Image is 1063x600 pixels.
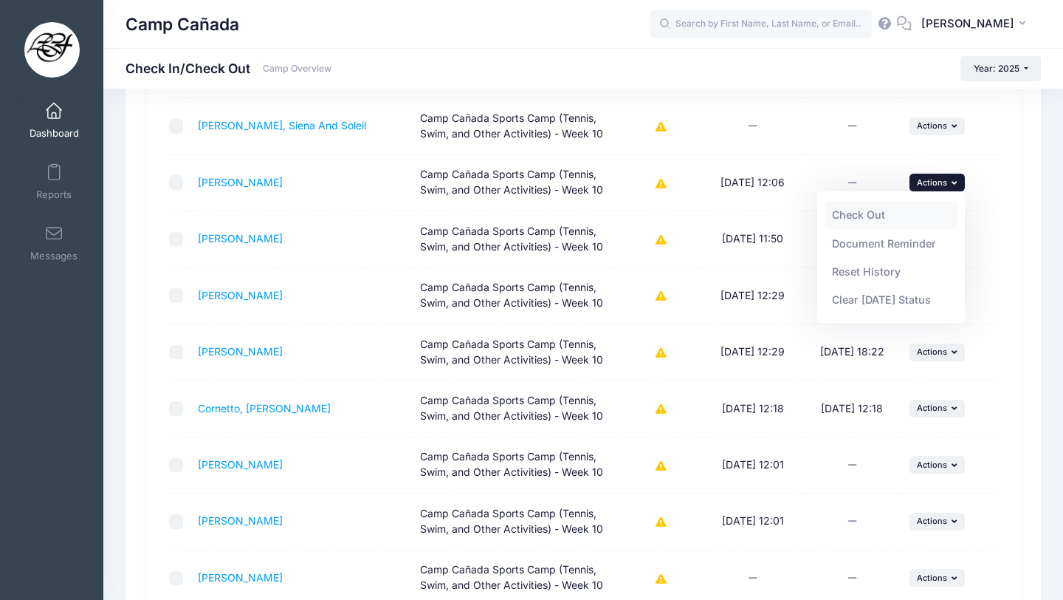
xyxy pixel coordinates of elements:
[198,232,283,245] a: [PERSON_NAME]
[825,229,958,257] a: Document Reminder
[703,437,802,494] td: [DATE] 12:01
[19,217,89,269] a: Messages
[825,201,958,229] a: Check Out
[802,381,902,437] td: [DATE] 12:18
[703,494,802,550] td: [DATE] 12:01
[802,324,902,381] td: [DATE] 18:22
[909,174,966,191] button: Actions
[413,324,620,381] td: Camp Cañada Sports Camp (Tennis, Swim, and Other Activities) - Week 10
[413,437,620,494] td: Camp Cañada Sports Camp (Tennis, Swim, and Other Activities) - Week 10
[917,516,947,526] span: Actions
[917,347,947,357] span: Actions
[198,289,283,301] a: [PERSON_NAME]
[917,177,947,188] span: Actions
[825,286,958,314] a: Clear [DATE] Status
[36,188,72,201] span: Reports
[30,127,79,140] span: Dashboard
[703,267,802,324] td: [DATE] 12:29
[198,176,283,188] a: [PERSON_NAME]
[413,211,620,267] td: Camp Cañada Sports Camp (Tennis, Swim, and Other Activities) - Week 10
[198,402,331,415] a: Cornetto, [PERSON_NAME]
[24,22,80,78] img: Camp Cañada
[198,514,283,527] a: [PERSON_NAME]
[909,569,966,587] button: Actions
[413,381,620,437] td: Camp Cañada Sports Camp (Tennis, Swim, and Other Activities) - Week 10
[198,345,283,358] a: [PERSON_NAME]
[125,61,331,76] h1: Check In/Check Out
[650,10,872,39] input: Search by First Name, Last Name, or Email...
[703,211,802,267] td: [DATE] 11:50
[917,573,947,583] span: Actions
[413,155,620,211] td: Camp Cañada Sports Camp (Tennis, Swim, and Other Activities) - Week 10
[703,324,802,381] td: [DATE] 12:29
[909,456,966,474] button: Actions
[198,119,366,132] a: [PERSON_NAME], Siena And Soleil
[802,211,902,267] td: [DATE] 11:50
[909,117,966,135] button: Actions
[909,400,966,417] button: Actions
[802,267,902,324] td: [DATE] 18:22
[960,56,1041,81] button: Year: 2025
[413,267,620,324] td: Camp Cañada Sports Camp (Tennis, Swim, and Other Activities) - Week 10
[413,98,620,154] td: Camp Cañada Sports Camp (Tennis, Swim, and Other Activities) - Week 10
[909,344,966,361] button: Actions
[912,7,1041,41] button: [PERSON_NAME]
[703,155,802,211] td: [DATE] 12:06
[125,7,239,41] h1: Camp Cañada
[30,250,78,262] span: Messages
[19,156,89,208] a: Reports
[825,258,958,286] a: Reset History
[703,381,802,437] td: [DATE] 12:18
[263,64,331,75] a: Camp Overview
[917,120,947,131] span: Actions
[909,513,966,531] button: Actions
[413,494,620,550] td: Camp Cañada Sports Camp (Tennis, Swim, and Other Activities) - Week 10
[974,63,1019,74] span: Year: 2025
[921,16,1014,32] span: [PERSON_NAME]
[917,460,947,470] span: Actions
[198,571,283,584] a: [PERSON_NAME]
[198,458,283,471] a: [PERSON_NAME]
[917,403,947,413] span: Actions
[19,95,89,146] a: Dashboard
